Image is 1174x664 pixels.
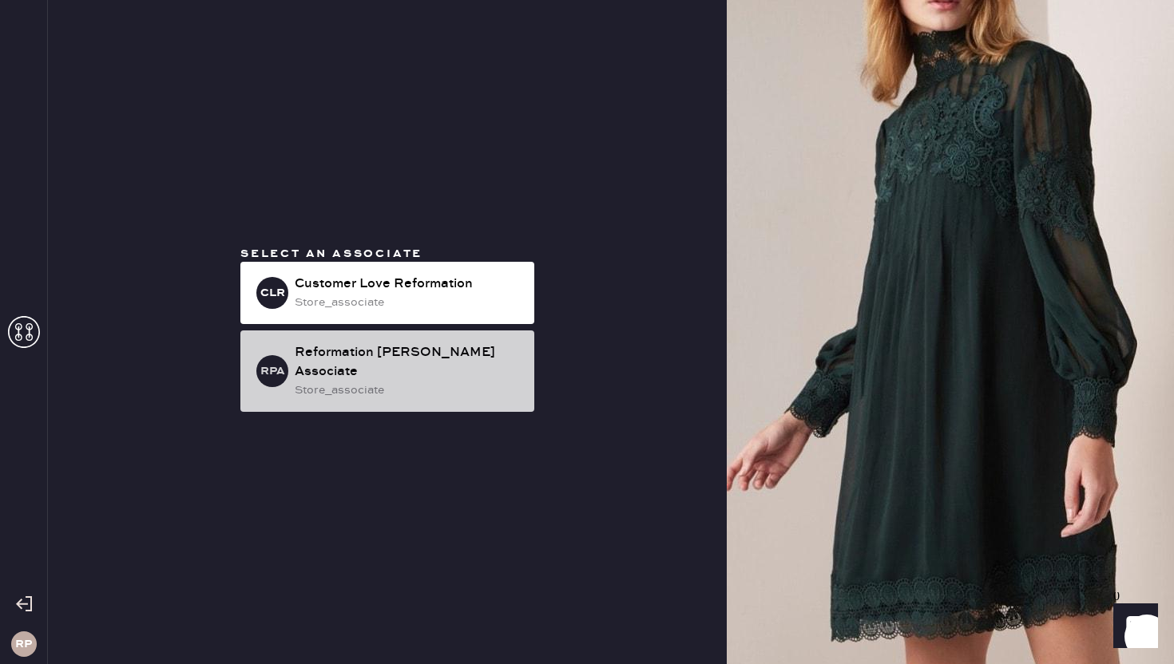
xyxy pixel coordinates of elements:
div: Reformation [PERSON_NAME] Associate [295,343,522,381]
div: store_associate [295,381,522,399]
div: store_associate [295,294,522,311]
iframe: Front Chat [1098,592,1167,661]
span: Select an associate [240,247,422,261]
h3: CLR [260,287,285,298]
h3: RP [15,638,32,650]
h3: RPA [260,366,285,377]
div: Customer Love Reformation [295,275,522,294]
